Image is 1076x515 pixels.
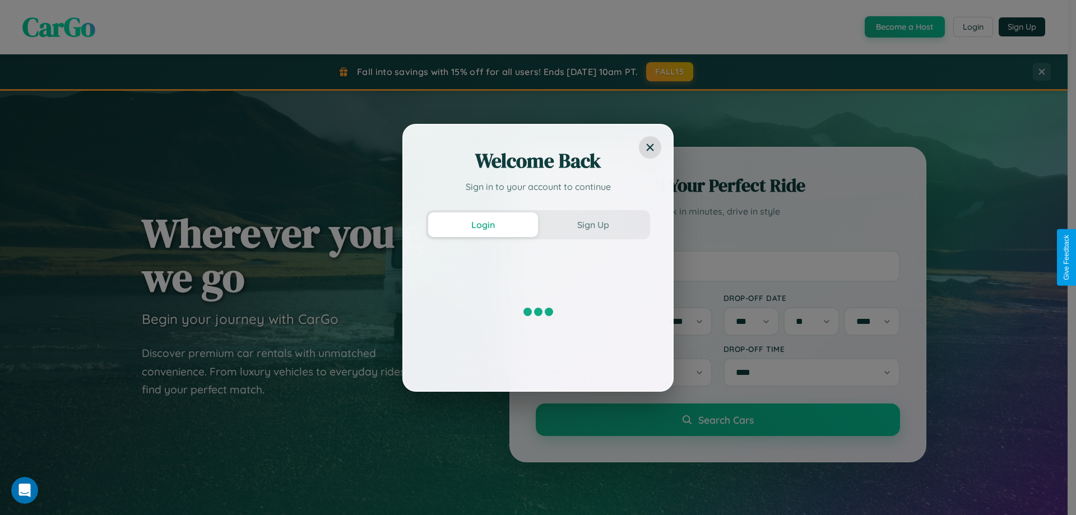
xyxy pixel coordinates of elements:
div: Give Feedback [1063,235,1070,280]
button: Login [428,212,538,237]
button: Sign Up [538,212,648,237]
p: Sign in to your account to continue [426,180,650,193]
h2: Welcome Back [426,147,650,174]
iframe: Intercom live chat [11,477,38,504]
